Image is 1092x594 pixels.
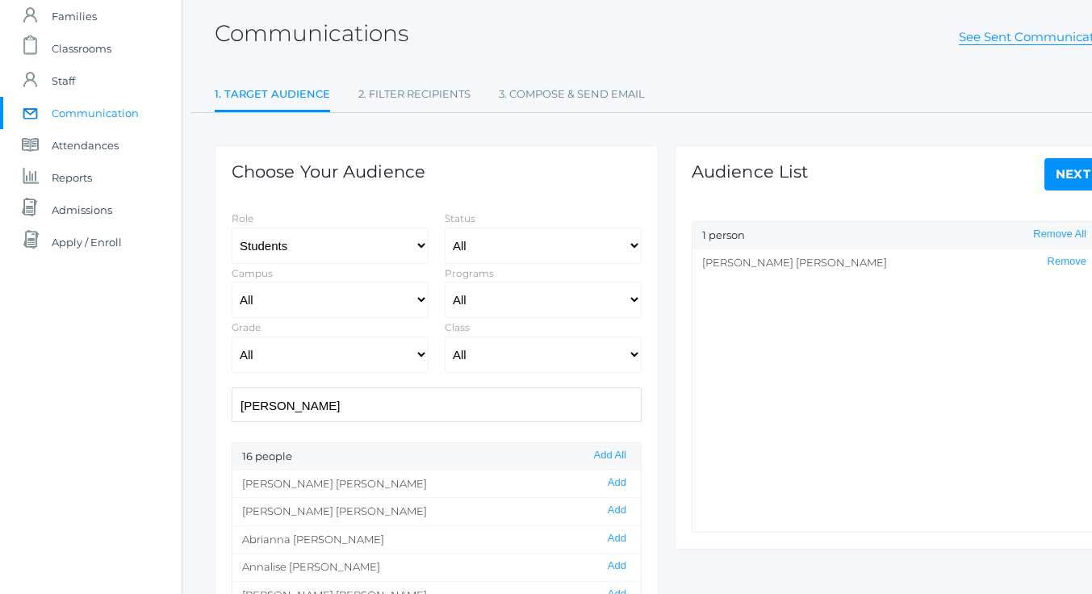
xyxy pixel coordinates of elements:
label: Grade [232,321,261,333]
label: Campus [232,267,273,279]
button: Add [603,476,631,490]
button: Remove [1043,255,1091,269]
input: Filter by name [232,387,642,422]
label: Programs [445,267,494,279]
span: Attendances [52,129,119,161]
a: 2. Filter Recipients [358,78,471,111]
span: Classrooms [52,32,111,65]
h1: Audience List [692,162,809,181]
button: Remove All [1028,228,1091,241]
li: [PERSON_NAME] [PERSON_NAME] [232,497,641,525]
li: Annalise [PERSON_NAME] [232,553,641,581]
label: Status [445,212,475,224]
li: [PERSON_NAME] [PERSON_NAME] [232,471,641,498]
label: Role [232,212,253,224]
span: Apply / Enroll [52,226,122,258]
span: Reports [52,161,92,194]
a: 1. Target Audience [215,78,330,113]
span: Communication [52,97,139,129]
span: Staff [52,65,75,97]
div: 16 people [232,443,641,471]
span: Admissions [52,194,112,226]
button: Add [603,559,631,573]
li: Abrianna [PERSON_NAME] [232,525,641,554]
button: Add [603,504,631,517]
a: 3. Compose & Send Email [499,78,645,111]
h1: Choose Your Audience [232,162,425,181]
h2: Communications [215,21,408,46]
label: Class [445,321,470,333]
button: Add [603,532,631,546]
button: Add All [589,449,631,462]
